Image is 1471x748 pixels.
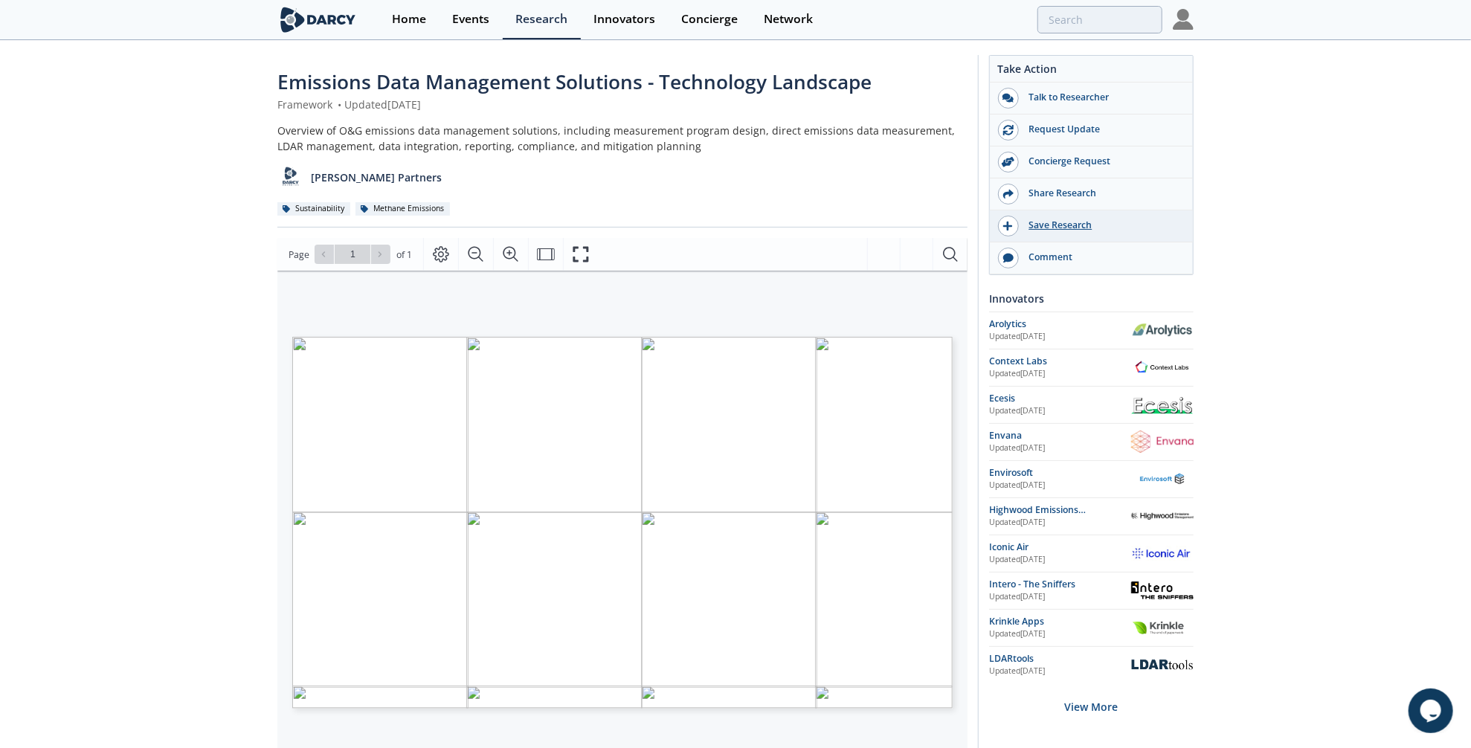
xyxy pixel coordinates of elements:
img: Context Labs [1131,359,1194,376]
div: Envana [989,429,1131,442]
img: Envirosoft [1131,473,1194,486]
div: Take Action [990,61,1193,83]
div: Talk to Researcher [1019,91,1185,104]
div: Arolytics [989,317,1131,331]
a: Krinkle Apps Updated[DATE] Krinkle Apps [989,615,1194,641]
div: Framework Updated [DATE] [277,97,968,112]
div: Updated [DATE] [989,368,1131,380]
input: Advanced Search [1037,6,1162,33]
div: Updated [DATE] [989,480,1131,491]
div: Iconic Air [989,541,1131,554]
div: Envirosoft [989,466,1131,480]
div: Updated [DATE] [989,517,1131,529]
img: Krinkle Apps [1131,620,1194,636]
img: logo-wide.svg [277,7,358,33]
div: Ecesis [989,392,1131,405]
a: Highwood Emissions Management Updated[DATE] Highwood Emissions Management [989,503,1194,529]
div: View More [989,683,1194,730]
img: Ecesis [1131,395,1194,413]
a: Envana Updated[DATE] Envana [989,429,1194,455]
div: Context Labs [989,355,1131,368]
div: Share Research [1019,187,1185,200]
div: Highwood Emissions Management [989,503,1131,517]
div: Krinkle Apps [989,615,1131,628]
div: Updated [DATE] [989,331,1131,343]
a: Arolytics Updated[DATE] Arolytics [989,317,1194,344]
img: Arolytics [1131,323,1194,338]
img: LDARtools [1131,660,1194,669]
iframe: chat widget [1409,689,1456,733]
div: Sustainability [277,202,350,216]
div: Updated [DATE] [989,442,1131,454]
div: Intero - The Sniffers [989,578,1131,591]
div: Research [515,13,567,25]
div: Request Update [1019,123,1185,136]
p: [PERSON_NAME] Partners [312,170,442,185]
a: Envirosoft Updated[DATE] Envirosoft [989,466,1194,492]
div: Updated [DATE] [989,665,1131,677]
div: Methane Emissions [355,202,450,216]
div: Save Research [1019,219,1185,232]
div: Innovators [989,286,1194,312]
div: Overview of O&G emissions data management solutions, including measurement program design, direct... [277,123,968,154]
div: Network [764,13,813,25]
div: Concierge [681,13,738,25]
div: Updated [DATE] [989,405,1131,417]
div: Events [452,13,489,25]
img: Highwood Emissions Management [1131,512,1194,520]
div: LDARtools [989,652,1131,665]
a: Ecesis Updated[DATE] Ecesis [989,392,1194,418]
div: Innovators [593,13,655,25]
div: Comment [1019,251,1185,264]
img: Iconic Air [1131,546,1194,561]
img: Envana [1131,431,1194,453]
a: Intero - The Sniffers Updated[DATE] Intero - The Sniffers [989,578,1194,604]
a: LDARtools Updated[DATE] LDARtools [989,652,1194,678]
span: • [335,97,344,112]
a: Iconic Air Updated[DATE] Iconic Air [989,541,1194,567]
div: Concierge Request [1019,155,1185,168]
div: Updated [DATE] [989,628,1131,640]
img: Intero - The Sniffers [1131,581,1194,599]
div: Updated [DATE] [989,554,1131,566]
span: Emissions Data Management Solutions - Technology Landscape [277,68,872,95]
img: Profile [1173,9,1194,30]
a: Context Labs Updated[DATE] Context Labs [989,355,1194,381]
div: Home [392,13,426,25]
div: Updated [DATE] [989,591,1131,603]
